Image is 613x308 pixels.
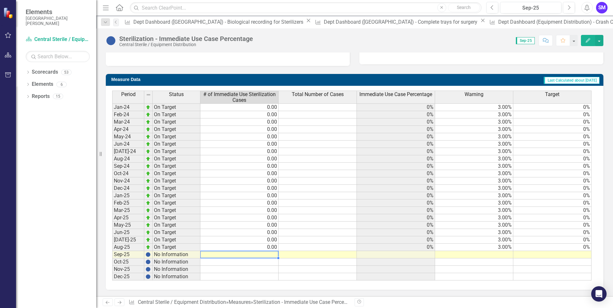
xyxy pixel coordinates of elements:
[513,244,592,251] td: 0%
[146,230,151,235] img: zOikAAAAAElFTkSuQmCC
[153,207,200,214] td: On Target
[112,244,144,251] td: Aug-25
[146,119,151,125] img: zOikAAAAAElFTkSuQmCC
[200,155,279,163] td: 0.00
[435,118,513,126] td: 3.00%
[112,229,144,236] td: Jun-25
[357,236,435,244] td: 0%
[357,133,435,141] td: 0%
[435,177,513,185] td: 3.00%
[146,112,151,117] img: zOikAAAAAElFTkSuQmCC
[513,141,592,148] td: 0%
[359,92,432,97] span: Immediate Use Case Percentage
[153,236,200,244] td: On Target
[26,16,90,26] small: [GEOGRAPHIC_DATA][PERSON_NAME]
[513,199,592,207] td: 0%
[435,244,513,251] td: 3.00%
[153,273,200,280] td: No Information
[200,111,279,118] td: 0.00
[146,164,151,169] img: zOikAAAAAElFTkSuQmCC
[513,148,592,155] td: 0%
[435,111,513,118] td: 3.00%
[357,244,435,251] td: 0%
[146,267,151,272] img: BgCOk07PiH71IgAAAABJRU5ErkJggg==
[112,222,144,229] td: May-25
[202,92,277,103] span: # of Immediate Use Sterilization Cases
[435,214,513,222] td: 3.00%
[457,5,471,10] span: Search
[112,207,144,214] td: Mar-25
[513,118,592,126] td: 0%
[153,111,200,118] td: On Target
[435,199,513,207] td: 3.00%
[357,111,435,118] td: 0%
[153,214,200,222] td: On Target
[32,69,58,76] a: Scorecards
[112,141,144,148] td: Jun-24
[138,299,226,305] a: Central Sterile / Equipment Distribution
[153,192,200,199] td: On Target
[502,4,559,12] div: Sep-25
[357,118,435,126] td: 0%
[111,77,278,82] h3: Measure Data
[200,207,279,214] td: 0.00
[591,286,607,302] div: Open Intercom Messenger
[200,222,279,229] td: 0.00
[112,251,144,258] td: Sep-25
[146,178,151,183] img: zOikAAAAAElFTkSuQmCC
[112,185,144,192] td: Dec-24
[544,77,600,84] span: Last Calculated about [DATE]
[357,126,435,133] td: 0%
[357,155,435,163] td: 0%
[513,229,592,236] td: 0%
[153,103,200,111] td: On Target
[357,207,435,214] td: 0%
[435,163,513,170] td: 3.00%
[513,236,592,244] td: 0%
[545,92,559,97] span: Target
[435,192,513,199] td: 3.00%
[153,126,200,133] td: On Target
[119,35,253,42] div: Sterilization - Immediate Use Case Percentage
[153,118,200,126] td: On Target
[56,82,67,87] div: 6
[119,42,253,47] div: Central Sterile / Equipment Distribution
[513,163,592,170] td: 0%
[435,229,513,236] td: 3.00%
[112,177,144,185] td: Nov-24
[435,207,513,214] td: 3.00%
[112,148,144,155] td: [DATE]-24
[513,185,592,192] td: 0%
[200,163,279,170] td: 0.00
[435,141,513,148] td: 3.00%
[357,222,435,229] td: 0%
[200,126,279,133] td: 0.00
[146,92,151,97] img: 8DAGhfEEPCf229AAAAAElFTkSuQmCC
[200,214,279,222] td: 0.00
[122,18,305,26] a: Dept Dashboard ([GEOGRAPHIC_DATA]) - Biological recording for Sterilizers
[146,200,151,206] img: zOikAAAAAElFTkSuQmCC
[146,149,151,154] img: zOikAAAAAElFTkSuQmCC
[153,163,200,170] td: On Target
[513,214,592,222] td: 0%
[32,93,50,100] a: Reports
[146,237,151,242] img: zOikAAAAAElFTkSuQmCC
[146,142,151,147] img: zOikAAAAAElFTkSuQmCC
[112,155,144,163] td: Aug-24
[292,92,344,97] span: Total Number of Cases
[200,177,279,185] td: 0.00
[357,170,435,177] td: 0%
[112,192,144,199] td: Jan-25
[26,8,90,16] span: Elements
[357,199,435,207] td: 0%
[435,126,513,133] td: 3.00%
[513,192,592,199] td: 0%
[435,222,513,229] td: 3.00%
[146,208,151,213] img: zOikAAAAAElFTkSuQmCC
[153,251,200,258] td: No Information
[596,2,608,13] div: SM
[153,244,200,251] td: On Target
[513,222,592,229] td: 0%
[153,258,200,266] td: No Information
[146,193,151,198] img: zOikAAAAAElFTkSuQmCC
